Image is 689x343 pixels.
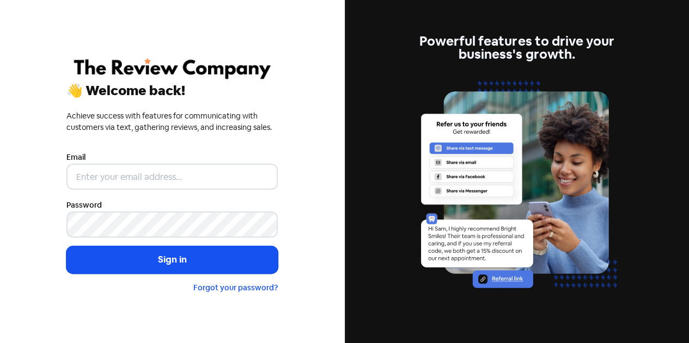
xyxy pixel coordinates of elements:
[193,283,278,292] a: Forgot your password?
[66,246,278,273] button: Sign in
[66,199,102,211] label: Password
[411,74,623,308] img: referrals
[66,152,86,163] label: Email
[66,84,278,97] div: 👋 Welcome back!
[66,164,278,190] input: Enter your email address...
[66,110,278,133] div: Achieve success with features for communicating with customers via text, gathering reviews, and i...
[411,35,623,61] div: Powerful features to drive your business's growth.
